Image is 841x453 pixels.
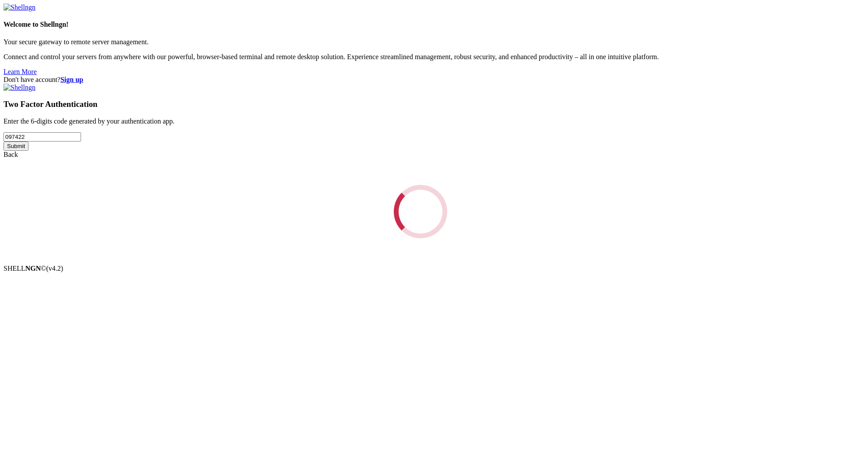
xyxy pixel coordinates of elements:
span: SHELL © [4,265,63,272]
b: NGN [25,265,41,272]
h4: Welcome to Shellngn! [4,21,837,28]
div: Don't have account? [4,76,837,84]
p: Enter the 6-digits code generated by your authentication app. [4,117,837,125]
a: Sign up [60,76,83,83]
input: Submit [4,142,28,151]
a: Back [4,151,18,158]
a: Learn More [4,68,37,75]
p: Your secure gateway to remote server management. [4,38,837,46]
img: Shellngn [4,4,35,11]
input: Two factor code [4,132,81,142]
img: Shellngn [4,84,35,92]
span: 4.2.0 [46,265,64,272]
p: Connect and control your servers from anywhere with our powerful, browser-based terminal and remo... [4,53,837,61]
div: Loading... [394,185,447,238]
h3: Two Factor Authentication [4,99,837,109]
